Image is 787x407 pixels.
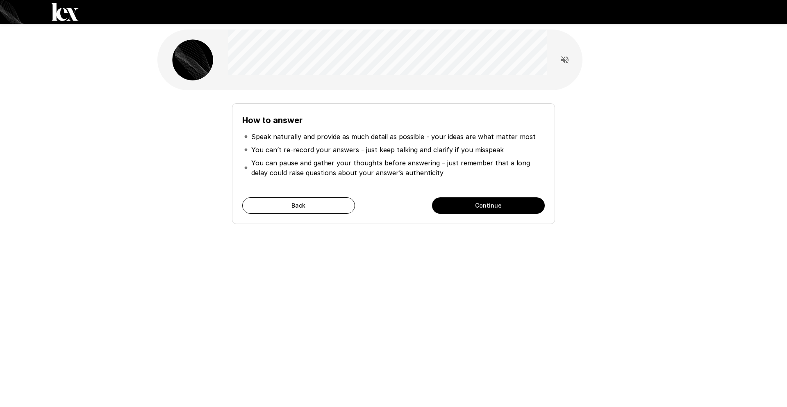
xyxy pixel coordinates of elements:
[172,39,213,80] img: lex_avatar2.png
[251,158,543,178] p: You can pause and gather your thoughts before answering – just remember that a long delay could r...
[251,132,536,142] p: Speak naturally and provide as much detail as possible - your ideas are what matter most
[432,197,545,214] button: Continue
[242,115,303,125] b: How to answer
[557,52,573,68] button: Read questions aloud
[251,145,504,155] p: You can’t re-record your answers - just keep talking and clarify if you misspeak
[242,197,355,214] button: Back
